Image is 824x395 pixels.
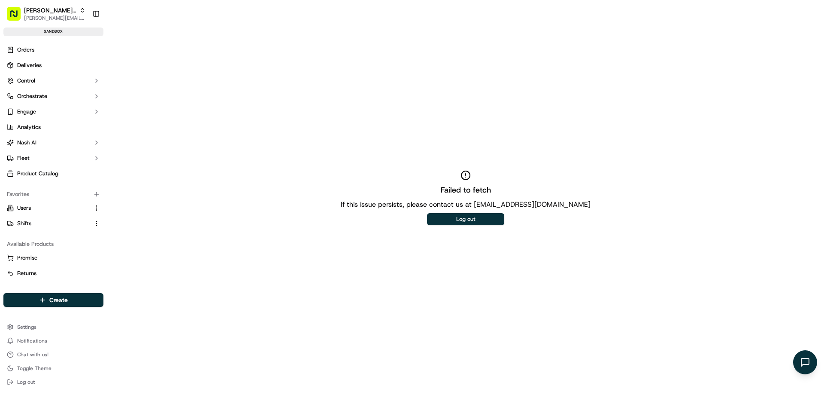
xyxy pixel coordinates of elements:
[3,349,103,361] button: Chat with us!
[17,170,58,178] span: Product Catalog
[441,184,491,196] h2: Failed to fetch
[24,6,76,15] button: [PERSON_NAME] Org
[17,254,37,262] span: Promise
[17,154,30,162] span: Fleet
[3,251,103,265] button: Promise
[17,220,31,227] span: Shifts
[7,204,90,212] a: Users
[3,151,103,165] button: Fleet
[49,296,68,304] span: Create
[7,220,90,227] a: Shifts
[793,350,817,374] button: Open chat
[24,15,85,21] button: [PERSON_NAME][EMAIL_ADDRESS][DOMAIN_NAME]
[17,324,36,331] span: Settings
[3,43,103,57] a: Orders
[17,61,42,69] span: Deliveries
[3,293,103,307] button: Create
[17,92,47,100] span: Orchestrate
[17,269,36,277] span: Returns
[17,139,36,147] span: Nash AI
[3,3,89,24] button: [PERSON_NAME] Org[PERSON_NAME][EMAIL_ADDRESS][DOMAIN_NAME]
[17,337,47,344] span: Notifications
[3,335,103,347] button: Notifications
[341,199,591,210] p: If this issue persists, please contact us at [EMAIL_ADDRESS][DOMAIN_NAME]
[3,187,103,201] div: Favorites
[17,379,35,386] span: Log out
[3,58,103,72] a: Deliveries
[3,321,103,333] button: Settings
[427,213,504,225] button: Log out
[3,74,103,88] button: Control
[17,46,34,54] span: Orders
[7,254,100,262] a: Promise
[17,204,31,212] span: Users
[3,376,103,388] button: Log out
[3,201,103,215] button: Users
[7,269,100,277] a: Returns
[3,105,103,119] button: Engage
[3,237,103,251] div: Available Products
[17,123,41,131] span: Analytics
[3,217,103,230] button: Shifts
[3,89,103,103] button: Orchestrate
[3,266,103,280] button: Returns
[17,351,48,358] span: Chat with us!
[3,362,103,374] button: Toggle Theme
[3,167,103,181] a: Product Catalog
[3,120,103,134] a: Analytics
[3,136,103,150] button: Nash AI
[3,28,103,36] div: sandbox
[17,77,35,85] span: Control
[17,365,51,372] span: Toggle Theme
[17,108,36,116] span: Engage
